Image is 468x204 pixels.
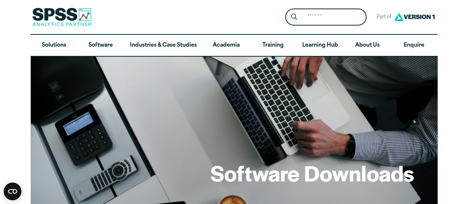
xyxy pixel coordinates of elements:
a: About Us [344,35,391,56]
a: Industries & Case Studies [124,35,203,56]
svg: Search magnifying glass icon [291,14,297,20]
h1: Software Downloads [211,158,414,187]
form: Site Header Search Form [285,9,367,26]
img: Version1 Logo [392,10,437,24]
a: Enquire [391,35,437,56]
img: SPSS Analytics Partner [32,8,91,26]
a: Training [249,35,296,56]
nav: Desktop version of site main menu [31,35,438,56]
a: Solutions [31,35,77,56]
button: Open CMP widget [4,183,21,200]
a: Learning Hub [296,35,344,56]
button: Search magnifying glass icon [287,10,301,24]
a: Software [77,35,124,56]
a: Academia [203,35,249,56]
span: Part of [373,12,392,23]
